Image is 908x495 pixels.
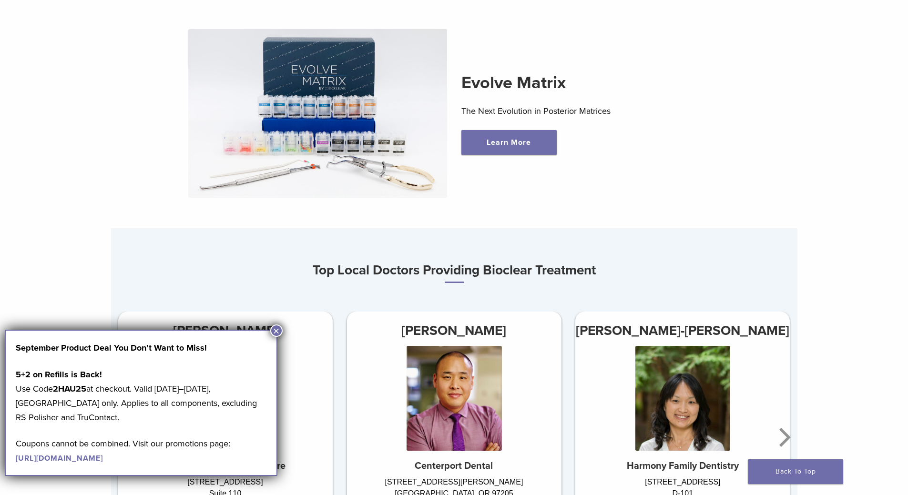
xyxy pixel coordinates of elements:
strong: Harmony Family Dentistry [627,460,739,472]
strong: 2HAU25 [53,384,86,394]
strong: Puyallup Valley Dental Care [165,460,286,472]
a: Back To Top [748,459,843,484]
button: Next [774,409,793,466]
p: Coupons cannot be combined. Visit our promotions page: [16,436,266,465]
h3: [PERSON_NAME] [347,319,561,342]
h3: [PERSON_NAME] [118,319,333,342]
a: [URL][DOMAIN_NAME] [16,454,103,463]
h3: Top Local Doctors Providing Bioclear Treatment [111,259,797,283]
h3: [PERSON_NAME]-[PERSON_NAME] [575,319,790,342]
a: Learn More [461,130,557,155]
button: Close [270,324,283,337]
img: Benjamin Wang [406,346,501,451]
img: Evolve Matrix [188,29,447,198]
h2: Evolve Matrix [461,71,720,94]
p: The Next Evolution in Posterior Matrices [461,104,720,118]
p: Use Code at checkout. Valid [DATE]–[DATE], [GEOGRAPHIC_DATA] only. Applies to all components, exc... [16,367,266,424]
strong: 5+2 on Refills is Back! [16,369,102,380]
strong: Centerport Dental [415,460,493,472]
img: Dr. Julie Chung-Ah Jang [635,346,730,451]
strong: September Product Deal You Don’t Want to Miss! [16,343,207,353]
